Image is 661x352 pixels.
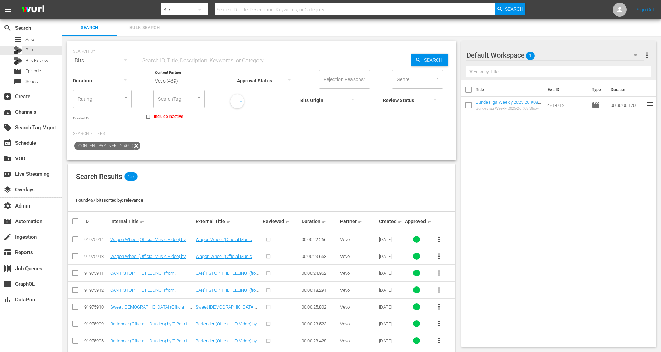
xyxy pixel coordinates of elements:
button: more_vert [431,282,447,298]
span: Job Queues [3,264,12,273]
span: sort [322,218,328,224]
td: 4819712 [545,97,589,113]
a: Bundesliga Weekly 2025-26 #08 Show - Matchday #06 | HD (ENG/ESP) [476,100,541,115]
div: 91975912 [84,288,108,293]
span: more_vert [435,252,443,260]
a: Wagon Wheel (Official Music Video) by [PERSON_NAME] [196,254,255,264]
span: more_vert [643,51,651,59]
span: Admin [3,202,12,210]
div: [DATE] [379,237,403,242]
td: 00:30:00.120 [608,97,646,113]
a: CAN'T STOP THE FEELING! (from DreamWorks Animation's "TROLLS") (Official Video) by [PERSON_NAME] [110,288,181,303]
div: 91975914 [84,237,108,242]
div: 00:00:23.523 [302,321,338,326]
a: CAN'T STOP THE FEELING! (from DreamWorks Animation's "TROLLS") (Official Video) by [PERSON_NAME] [196,288,260,308]
div: Approved [405,217,429,225]
div: Bits [73,51,134,70]
span: Create [3,92,12,101]
span: more_vert [435,269,443,277]
span: Vevo [340,304,350,310]
span: Search [505,3,523,15]
span: 1 [526,49,535,63]
button: more_vert [431,265,447,281]
div: 00:00:25.802 [302,304,338,310]
span: Reports [3,248,12,257]
div: 91975911 [84,271,108,276]
button: more_vert [431,332,447,349]
a: Sweet [DEMOGRAPHIC_DATA] (Official HD Video) by [PERSON_NAME] [196,304,257,320]
button: more_vert [431,248,447,264]
div: 00:00:22.266 [302,237,338,242]
div: 91975913 [84,254,108,259]
button: more_vert [431,231,447,248]
span: sort [427,218,433,224]
div: [DATE] [379,304,403,310]
div: Created [379,217,403,225]
div: Reviewed [263,217,300,225]
span: Vevo [340,254,350,259]
th: Duration [607,80,648,99]
a: Bartender (Official HD Video) by T-Pain ft. [PERSON_NAME] [196,338,260,349]
span: Search Tag Mgmt [3,123,12,132]
span: Asset [25,36,37,43]
a: Bartender (Official HD Video) by T-Pain ft. [PERSON_NAME] [110,321,192,332]
span: Vevo [340,288,350,293]
span: more_vert [435,336,443,345]
button: more_vert [643,47,651,63]
span: Asset [14,36,22,44]
div: Bundesliga Weekly 2025-26 #08 Show - Matchday #06 | HD (ENG/ESP) [476,106,542,111]
span: 467 [124,172,137,181]
th: Title [476,80,544,99]
span: sort [140,218,146,224]
span: Vevo [340,271,350,276]
span: Vevo [340,321,350,326]
button: Open [196,94,202,101]
div: 00:00:18.291 [302,288,338,293]
span: Overlays [3,185,12,194]
span: Search [66,24,113,32]
div: 91975909 [84,321,108,326]
span: sort [226,218,232,224]
p: Search Filters: [73,131,450,137]
span: Vevo [340,237,350,242]
div: Internal Title [110,217,193,225]
a: CAN'T STOP THE FEELING! (from DreamWorks Animation's "TROLLS") (Official Video) by [PERSON_NAME] [110,271,181,286]
span: DataPool [3,295,12,304]
div: Bits [14,46,22,54]
span: Bits [25,47,33,53]
th: Type [588,80,607,99]
div: 00:00:23.653 [302,254,338,259]
div: 00:00:28.428 [302,338,338,343]
div: Partner [340,217,377,225]
div: Duration [302,217,338,225]
div: [DATE] [379,271,403,276]
span: Schedule [3,139,12,147]
div: External Title [196,217,261,225]
div: [DATE] [379,288,403,293]
span: Content Partner ID: 469 [74,142,132,150]
span: Automation [3,217,12,225]
div: 91975906 [84,338,108,343]
a: Wagon Wheel (Official Music Video) by [PERSON_NAME] [110,237,188,247]
span: Series [25,78,38,85]
span: more_vert [435,320,443,328]
span: Search Results [76,172,122,181]
span: reorder [646,101,654,109]
span: sort [358,218,364,224]
div: 00:00:24.962 [302,271,338,276]
a: Sweet [DEMOGRAPHIC_DATA] (Official HD Video) by [PERSON_NAME] [110,304,192,315]
button: Search [495,3,525,15]
span: more_vert [435,235,443,243]
span: menu [4,6,12,14]
a: Wagon Wheel (Official Music Video) by [PERSON_NAME] [196,237,255,247]
button: Open [123,94,129,101]
span: Series [14,78,22,86]
span: Search [3,24,12,32]
button: more_vert [431,315,447,332]
div: [DATE] [379,338,403,343]
span: Bulk Search [121,24,168,32]
th: Ext. ID [544,80,588,99]
span: Episode [14,67,22,76]
span: Episode [592,101,600,109]
span: more_vert [435,286,443,294]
